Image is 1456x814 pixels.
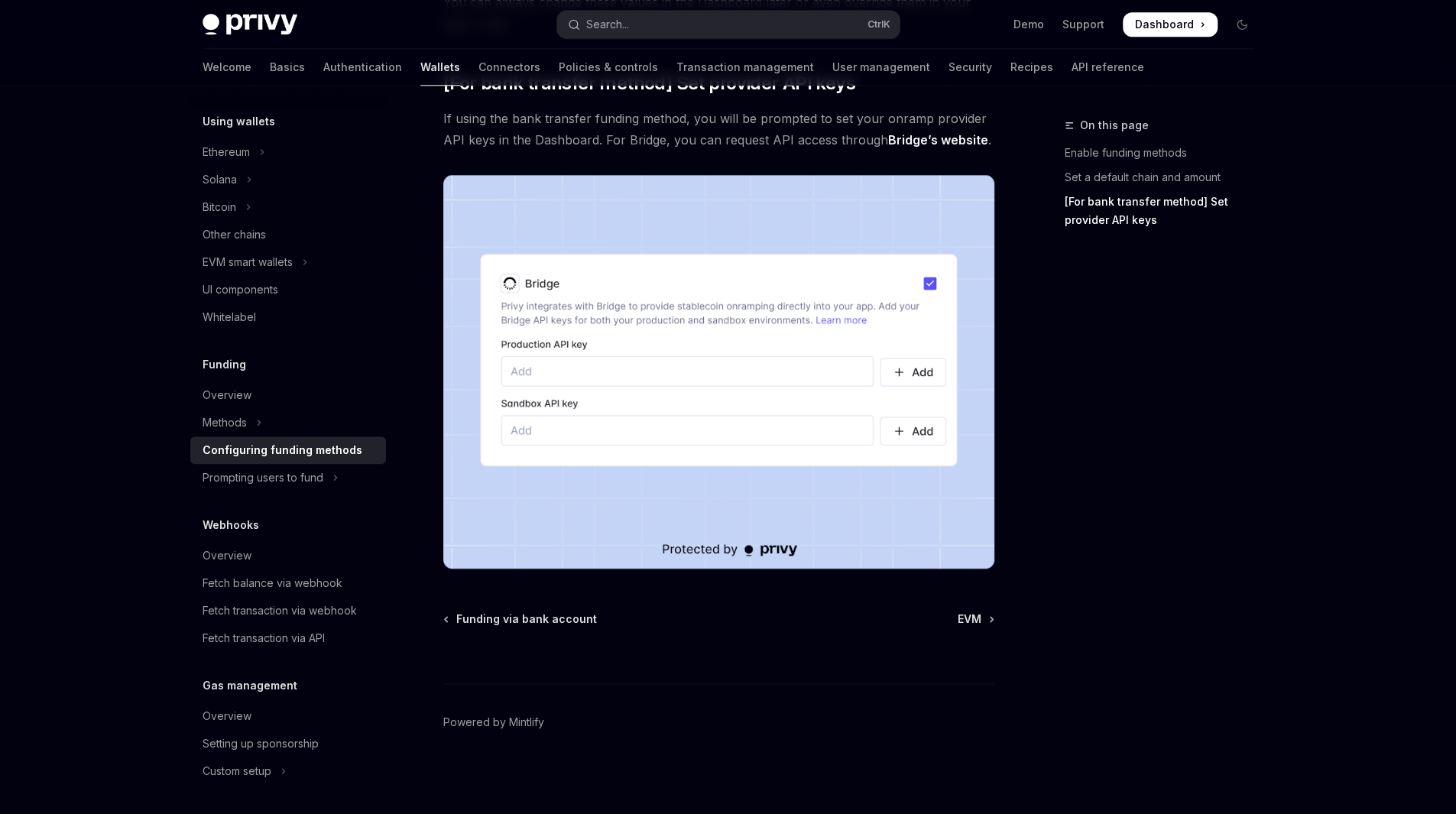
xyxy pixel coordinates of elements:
span: Ctrl K [867,18,890,31]
div: Configuring funding methods [203,441,362,459]
a: Authentication [323,49,402,86]
div: Overview [203,707,251,725]
div: Fetch transaction via API [203,629,325,647]
div: Overview [203,546,251,565]
a: Powered by Mintlify [443,715,544,730]
a: Setting up sponsorship [190,730,386,757]
button: Toggle Methods section [190,409,386,436]
div: Bitcoin [203,198,236,216]
a: Overview [190,542,386,569]
a: Whitelabel [190,303,386,331]
div: UI components [203,281,278,299]
a: Security [949,49,992,86]
button: Toggle Bitcoin section [190,193,386,221]
span: Dashboard [1135,17,1194,32]
a: Funding via bank account [445,611,597,627]
div: Other chains [203,225,266,244]
a: Enable funding methods [1065,141,1266,165]
div: Search... [586,15,629,34]
a: Fetch transaction via API [190,624,386,652]
button: Toggle Ethereum section [190,138,386,166]
a: Transaction management [676,49,814,86]
div: Methods [203,413,247,432]
a: Connectors [478,49,540,86]
a: Support [1062,17,1104,32]
a: EVM [958,611,993,627]
span: Funding via bank account [456,611,597,627]
a: Basics [270,49,305,86]
span: If using the bank transfer funding method, you will be prompted to set your onramp provider API k... [443,108,994,151]
a: Fetch balance via webhook [190,569,386,597]
button: Toggle EVM smart wallets section [190,248,386,276]
a: Recipes [1010,49,1053,86]
div: Fetch transaction via webhook [203,602,357,620]
h5: Funding [203,355,246,374]
span: EVM [958,611,981,627]
a: Dashboard [1123,12,1218,37]
a: Policies & controls [559,49,658,86]
div: Solana [203,170,237,189]
div: Setting up sponsorship [203,735,319,753]
a: User management [832,49,930,86]
a: Fetch transaction via webhook [190,597,386,624]
h5: Gas management [203,676,297,695]
div: Overview [203,386,251,404]
button: Toggle Prompting users to fund section [190,464,386,491]
a: Overview [190,381,386,409]
a: UI components [190,276,386,303]
button: Toggle Solana section [190,166,386,193]
a: Set a default chain and amount [1065,165,1266,190]
button: Toggle Custom setup section [190,757,386,785]
a: Overview [190,702,386,730]
a: Demo [1013,17,1044,32]
div: Ethereum [203,143,250,161]
button: Toggle dark mode [1230,12,1254,37]
a: Bridge’s website [888,132,988,148]
div: Fetch balance via webhook [203,574,342,592]
button: Open search [557,11,900,38]
div: Whitelabel [203,308,256,326]
img: dark logo [203,14,297,35]
a: [For bank transfer method] Set provider API keys [1065,190,1266,232]
h5: Webhooks [203,516,259,534]
div: Prompting users to fund [203,469,323,487]
a: Other chains [190,221,386,248]
h5: Using wallets [203,112,275,131]
a: API reference [1072,49,1144,86]
a: Wallets [420,49,460,86]
img: Bridge keys PNG [443,175,994,569]
div: Custom setup [203,762,271,780]
span: On this page [1080,116,1149,135]
div: EVM smart wallets [203,253,293,271]
a: Welcome [203,49,251,86]
a: Configuring funding methods [190,436,386,464]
